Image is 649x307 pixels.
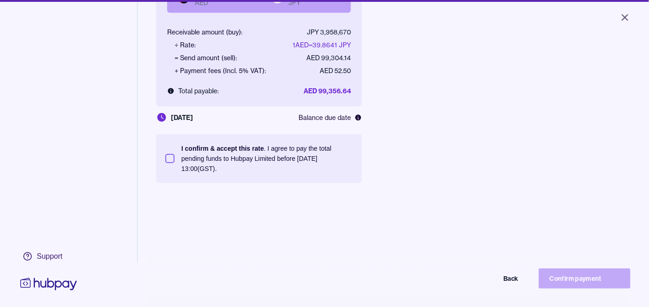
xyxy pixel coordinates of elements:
a: Support [18,247,79,266]
div: [DATE] [156,112,193,123]
span: Balance due date [299,113,351,122]
p: . I agree to pay the total pending funds to Hubpay Limited before [DATE] 13:00 (GST). [181,143,353,174]
div: AED 99,356.64 [304,86,351,96]
button: Close [609,7,642,28]
div: AED 99,304.14 [306,53,351,63]
div: ÷ Rate: [175,40,196,50]
div: Support [37,251,62,262]
div: Total payable: [167,86,219,96]
div: 1 AED = 39.8641 JPY [293,40,351,50]
div: AED 52.50 [320,66,351,75]
p: I confirm & accept this rate [181,145,264,152]
div: = Send amount (sell): [175,53,237,63]
div: JPY 3,958,670 [307,28,351,37]
div: + Payment fees (Incl. 5% VAT): [175,66,266,75]
div: Receivable amount (buy): [167,28,243,37]
button: Back [438,268,530,289]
